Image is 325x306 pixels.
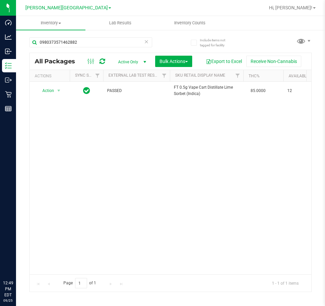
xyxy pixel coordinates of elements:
span: All Packages [35,58,82,65]
span: Lab Results [100,20,140,26]
button: Bulk Actions [155,56,192,67]
inline-svg: Retail [5,91,12,98]
span: Hi, [PERSON_NAME]! [269,5,312,10]
span: 12 [287,88,313,94]
span: FT 0.5g Vape Cart Distillate Lime Sorbet (Indica) [174,84,239,97]
a: Sync Status [75,73,101,78]
span: Page of 1 [58,278,102,288]
span: Action [36,86,54,95]
span: Inventory [16,20,85,26]
a: Inventory Counts [155,16,225,30]
span: Include items not tagged for facility [200,38,233,48]
span: 85.0000 [247,86,269,96]
a: Inventory [16,16,85,30]
span: [PERSON_NAME][GEOGRAPHIC_DATA] [25,5,108,11]
a: Filter [232,70,243,81]
inline-svg: Dashboard [5,19,12,26]
inline-svg: Reports [5,105,12,112]
a: Lab Results [85,16,155,30]
a: External Lab Test Result [108,73,161,78]
p: 12:49 PM EDT [3,280,13,298]
a: Filter [159,70,170,81]
input: 1 [75,278,87,288]
button: Export to Excel [202,56,246,67]
a: Available [289,74,309,78]
div: Actions [35,74,67,78]
a: THC% [249,74,260,78]
input: Search Package ID, Item Name, SKU, Lot or Part Number... [29,37,152,47]
inline-svg: Inbound [5,48,12,55]
button: Receive Non-Cannabis [246,56,301,67]
p: 09/25 [3,298,13,303]
inline-svg: Outbound [5,77,12,83]
a: Sku Retail Display Name [175,73,225,78]
span: Inventory Counts [165,20,215,26]
span: PASSED [107,88,166,94]
span: In Sync [83,86,90,95]
span: Bulk Actions [159,59,188,64]
span: Clear [144,37,149,46]
iframe: Resource center [7,253,27,273]
iframe: Resource center unread badge [20,252,28,260]
span: select [55,86,63,95]
span: 1 - 1 of 1 items [267,278,304,288]
inline-svg: Inventory [5,62,12,69]
inline-svg: Analytics [5,34,12,40]
a: Filter [92,70,103,81]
